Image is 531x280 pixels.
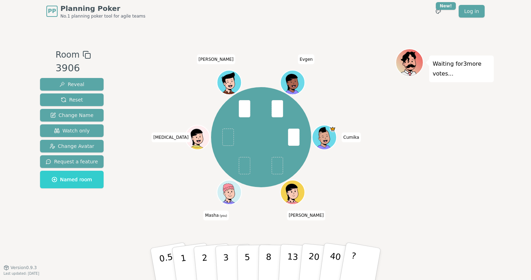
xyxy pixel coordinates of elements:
span: Change Avatar [50,143,94,150]
button: Change Avatar [40,140,104,152]
span: Click to change your name [287,210,326,220]
span: Request a feature [46,158,98,165]
span: Watch only [54,127,90,134]
button: New! [432,5,445,18]
button: Change Name [40,109,104,122]
button: Version0.9.3 [4,265,37,271]
button: Named room [40,171,104,188]
span: Click to change your name [203,210,229,220]
button: Click to change your avatar [218,181,241,204]
span: (you) [219,214,227,217]
span: Planning Poker [60,4,145,13]
button: Watch only [40,124,104,137]
span: Click to change your name [197,54,235,64]
a: Log in [459,5,485,18]
button: Reveal [40,78,104,91]
span: Version 0.9.3 [11,265,37,271]
button: Request a feature [40,155,104,168]
span: Change Name [50,112,93,119]
span: Click to change your name [152,132,190,142]
p: Waiting for 3 more votes... [433,59,490,79]
span: Last updated: [DATE] [4,272,39,275]
span: Room [55,48,79,61]
span: Cumika is the host [330,126,336,132]
div: New! [436,2,456,10]
div: 3906 [55,61,91,76]
button: Reset [40,93,104,106]
span: PP [48,7,56,15]
span: Click to change your name [298,54,314,64]
span: Reveal [59,81,84,88]
span: Named room [52,176,92,183]
span: No.1 planning poker tool for agile teams [60,13,145,19]
a: PPPlanning PokerNo.1 planning poker tool for agile teams [46,4,145,19]
span: Reset [61,96,83,103]
span: Click to change your name [342,132,361,142]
